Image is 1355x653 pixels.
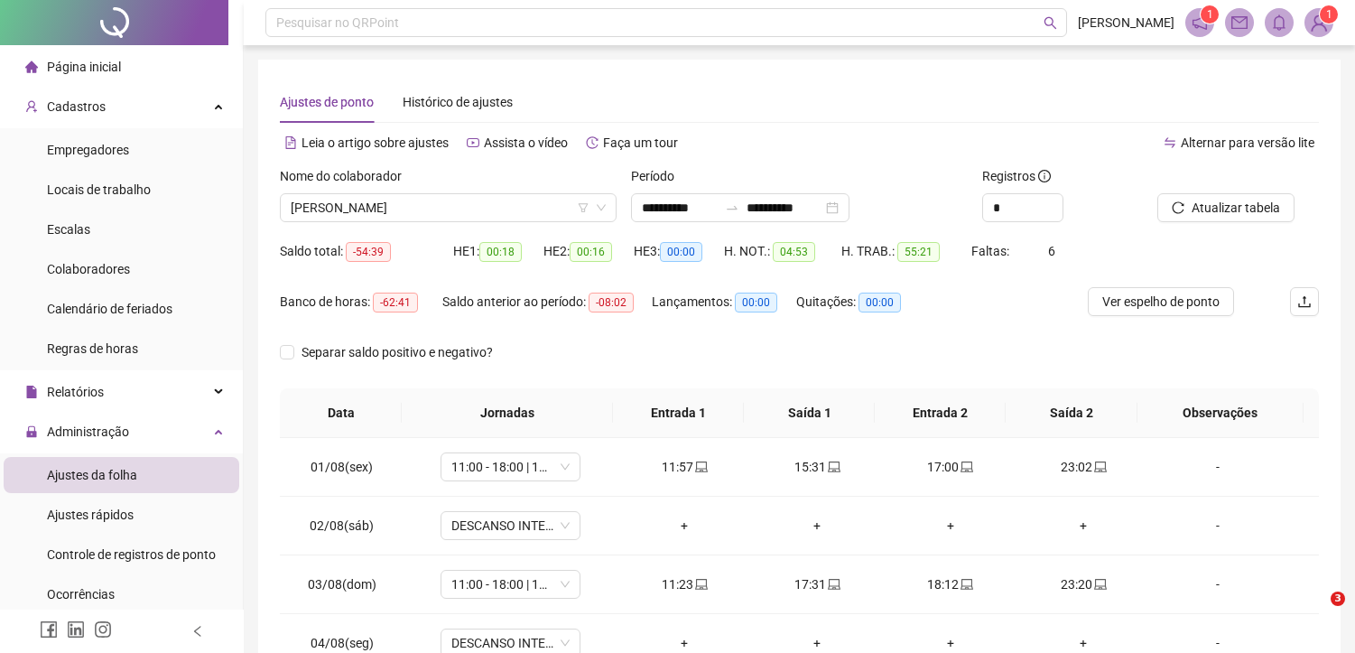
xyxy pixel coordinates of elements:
[1092,461,1107,473] span: laptop
[1172,201,1184,214] span: reload
[291,194,606,221] span: JOÃO GABRIEL CARLOS NASCIMENTO
[479,242,522,262] span: 00:18
[40,620,58,639] span: facebook
[1078,13,1174,33] span: [PERSON_NAME]
[1271,14,1287,31] span: bell
[1088,287,1234,316] button: Ver espelho de ponto
[1165,574,1271,594] div: -
[47,182,151,197] span: Locais de trabalho
[47,302,172,316] span: Calendário de feriados
[1137,388,1304,438] th: Observações
[578,202,589,213] span: filter
[442,292,652,313] div: Saldo anterior ao período:
[898,457,1002,477] div: 17:00
[693,461,708,473] span: laptop
[773,242,815,262] span: 04:53
[1231,14,1248,31] span: mail
[858,293,901,313] span: 00:00
[280,166,413,186] label: Nome do colaborador
[25,425,38,438] span: lock
[94,620,112,639] span: instagram
[25,386,38,398] span: file
[1092,578,1107,591] span: laptop
[280,388,402,438] th: Data
[1181,135,1314,150] span: Alternar para versão lite
[589,293,634,313] span: -08:02
[1201,5,1219,23] sup: 1
[1294,592,1337,635] iframe: Intercom live chat
[1031,633,1135,653] div: +
[660,242,702,262] span: 00:00
[971,244,1012,258] span: Faltas:
[25,61,38,73] span: home
[1165,457,1271,477] div: -
[1165,516,1271,536] div: -
[402,388,613,438] th: Jornadas
[1044,16,1057,30] span: search
[453,241,543,262] div: HE 1:
[724,241,841,262] div: H. NOT.:
[796,292,926,313] div: Quitações:
[451,512,570,539] span: DESCANSO INTER-JORNADA
[543,241,634,262] div: HE 2:
[1326,8,1332,21] span: 1
[633,457,737,477] div: 11:57
[586,136,599,149] span: history
[467,136,479,149] span: youtube
[47,341,138,356] span: Regras de horas
[766,457,869,477] div: 15:31
[451,571,570,598] span: 11:00 - 18:00 | 19:00 - 23:00
[898,633,1002,653] div: +
[308,577,376,592] span: 03/08(dom)
[613,388,744,438] th: Entrada 1
[633,633,737,653] div: +
[311,460,373,474] span: 01/08(sex)
[1165,633,1271,653] div: -
[898,574,1002,594] div: 18:12
[1320,5,1338,23] sup: Atualize o seu contato no menu Meus Dados
[311,636,374,650] span: 04/08(seg)
[1192,14,1208,31] span: notification
[280,241,453,262] div: Saldo total:
[1305,9,1332,36] img: 86993
[67,620,85,639] span: linkedin
[693,578,708,591] span: laptop
[284,136,297,149] span: file-text
[1151,403,1289,423] span: Observações
[959,578,973,591] span: laptop
[310,518,374,533] span: 02/08(sáb)
[47,587,115,602] span: Ocorrências
[725,201,739,215] span: to
[1192,198,1280,218] span: Atualizar tabela
[47,385,104,399] span: Relatórios
[47,547,216,562] span: Controle de registros de ponto
[826,461,840,473] span: laptop
[451,453,570,480] span: 11:00 - 18:00 | 19:00 - 23:00
[735,293,777,313] span: 00:00
[766,516,869,536] div: +
[1048,244,1055,258] span: 6
[47,143,129,157] span: Empregadores
[1297,294,1312,309] span: upload
[841,241,971,262] div: H. TRAB.:
[744,388,875,438] th: Saída 1
[484,135,568,150] span: Assista o vídeo
[1207,8,1213,21] span: 1
[280,292,442,313] div: Banco de horas:
[633,574,737,594] div: 11:23
[1031,516,1135,536] div: +
[725,201,739,215] span: swap-right
[294,342,500,362] span: Separar saldo positivo e negativo?
[826,578,840,591] span: laptop
[280,95,374,109] span: Ajustes de ponto
[982,166,1051,186] span: Registros
[403,95,513,109] span: Histórico de ajustes
[373,293,418,313] span: -62:41
[1006,388,1137,438] th: Saída 2
[302,135,449,150] span: Leia o artigo sobre ajustes
[1031,574,1135,594] div: 23:20
[766,633,869,653] div: +
[1038,170,1051,182] span: info-circle
[25,100,38,113] span: user-add
[1164,136,1176,149] span: swap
